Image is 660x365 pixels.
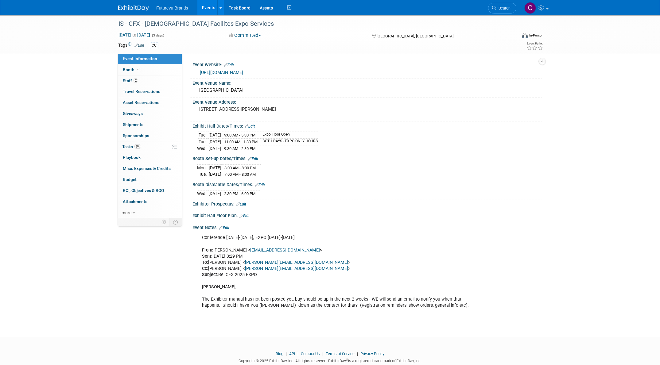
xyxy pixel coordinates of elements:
a: ROI, Objectives & ROO [118,185,182,196]
a: Giveaways [118,108,182,119]
span: Giveaways [123,111,143,116]
a: Edit [219,226,229,230]
img: ExhibitDay [118,5,149,11]
span: | [296,352,300,356]
td: Tue. [197,132,208,139]
span: Budget [123,177,137,182]
a: Travel Reservations [118,86,182,97]
span: 11:00 AM - 1:30 PM [224,140,258,144]
span: ROI, Objectives & ROO [123,188,164,193]
a: Blog [276,352,283,356]
a: Staff2 [118,75,182,86]
b: From: [202,248,213,253]
span: to [131,33,137,37]
span: 9:30 AM - 2:30 PM [224,146,255,151]
td: [DATE] [209,171,221,178]
td: Tue. [197,139,208,145]
td: [DATE] [209,164,221,171]
a: Shipments [118,119,182,130]
b: Cc: [202,266,208,271]
div: Event Venue Address: [192,98,542,105]
i: Booth reservation complete [137,68,140,71]
a: API [289,352,295,356]
a: Terms of Service [326,352,355,356]
span: 0% [134,144,141,149]
div: Event Rating [526,42,543,45]
span: [GEOGRAPHIC_DATA], [GEOGRAPHIC_DATA] [377,34,453,38]
a: Edit [255,183,265,187]
span: Misc. Expenses & Credits [123,166,171,171]
a: Sponsorships [118,130,182,141]
a: Misc. Expenses & Credits [118,163,182,174]
div: Conference [DATE]-[DATE], EXPO [DATE]-[DATE] [PERSON_NAME] < > [DATE] 3:29 PM [PERSON_NAME] < > [... [198,232,474,312]
img: Format-Inperson.png [522,33,528,38]
span: Shipments [123,122,143,127]
td: [DATE] [208,132,221,139]
span: Event Information [123,56,157,61]
div: In-Person [529,33,543,38]
a: Edit [134,43,144,48]
span: Asset Reservations [123,100,159,105]
td: [DATE] [208,145,221,152]
td: Tue. [197,171,209,178]
span: Tasks [122,144,141,149]
a: [PERSON_NAME][EMAIL_ADDRESS][DOMAIN_NAME] [245,260,348,265]
b: Subject: [202,272,218,277]
a: Contact Us [301,352,320,356]
div: Exhibit Hall Floor Plan: [192,211,542,219]
span: Booth [123,67,142,72]
div: Exhibitor Prospectus: [192,199,542,207]
a: Tasks0% [118,141,182,152]
span: 8:00 AM - 8:00 PM [224,166,256,170]
a: Budget [118,174,182,185]
b: Sent: [202,254,212,259]
span: Travel Reservations [123,89,160,94]
button: Committed [227,32,263,39]
a: Edit [245,124,255,129]
span: 2 [134,78,138,83]
a: Privacy Policy [360,352,384,356]
div: Event Website: [192,60,542,68]
a: Edit [239,214,250,218]
div: Booth Dismantle Dates/Times: [192,180,542,188]
div: IS - CFX - [DEMOGRAPHIC_DATA] Facilites Expo Services [116,18,507,29]
span: more [122,210,131,215]
a: Edit [248,157,258,161]
span: Sponsorships [123,133,149,138]
span: | [321,352,325,356]
a: Asset Reservations [118,97,182,108]
span: (3 days) [151,33,164,37]
a: more [118,207,182,218]
div: CC [150,42,158,49]
a: Playbook [118,152,182,163]
span: 7:00 AM - 8:00 AM [224,172,256,177]
a: Booth [118,64,182,75]
span: [DATE] [DATE] [118,32,150,38]
div: Event Venue Name: [192,79,542,86]
span: Futurevu Brands [156,6,188,10]
pre: [STREET_ADDRESS][PERSON_NAME] [199,106,331,112]
a: [URL][DOMAIN_NAME] [200,70,243,75]
a: Edit [224,63,234,67]
td: Expo Floor Open [259,132,318,139]
span: | [355,352,359,356]
span: Playbook [123,155,141,160]
span: Search [496,6,511,10]
div: [GEOGRAPHIC_DATA] [197,86,537,95]
div: Event Notes: [192,223,542,231]
span: Attachments [123,199,147,204]
td: Personalize Event Tab Strip [159,218,169,226]
td: BOTH DAYS - EXPO ONLY HOURS [259,139,318,145]
a: Search [488,3,516,13]
td: Toggle Event Tabs [169,218,182,226]
td: Wed. [197,190,208,197]
div: Event Format [480,32,543,41]
a: [PERSON_NAME][EMAIL_ADDRESS][DOMAIN_NAME] [245,266,348,271]
img: CHERYL CLOWES [524,2,536,14]
a: Event Information [118,53,182,64]
a: [EMAIL_ADDRESS][DOMAIN_NAME] [250,248,320,253]
td: Wed. [197,145,208,152]
td: Mon. [197,164,209,171]
span: Staff [123,78,138,83]
div: Exhibit Hall Dates/Times: [192,121,542,129]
